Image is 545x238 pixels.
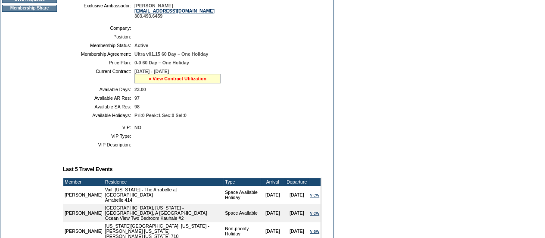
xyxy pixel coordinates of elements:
[134,113,187,118] span: Pri:0 Peak:1 Sec:0 Sel:0
[63,186,104,204] td: [PERSON_NAME]
[285,186,309,204] td: [DATE]
[134,43,148,48] span: Active
[134,95,140,101] span: 97
[261,204,285,222] td: [DATE]
[66,43,131,48] td: Membership Status:
[66,69,131,83] td: Current Contract:
[134,125,141,130] span: NO
[134,8,215,13] a: [EMAIL_ADDRESS][DOMAIN_NAME]
[63,204,104,222] td: [PERSON_NAME]
[134,3,215,19] span: [PERSON_NAME] 303.493.6459
[285,178,309,186] td: Departure
[66,133,131,139] td: VIP Type:
[224,178,261,186] td: Type
[66,87,131,92] td: Available Days:
[104,204,224,222] td: [GEOGRAPHIC_DATA], [US_STATE] - [GEOGRAPHIC_DATA], A [GEOGRAPHIC_DATA] Ocean View Two Bedroom Kau...
[66,3,131,19] td: Exclusive Ambassador:
[66,25,131,31] td: Company:
[134,104,140,109] span: 98
[66,113,131,118] td: Available Holidays:
[66,142,131,147] td: VIP Description:
[224,186,261,204] td: Space Available Holiday
[66,60,131,65] td: Price Plan:
[63,166,112,172] b: Last 5 Travel Events
[224,204,261,222] td: Space Available
[104,178,224,186] td: Residence
[134,51,208,57] span: Ultra v01.15 60 Day – One Holiday
[66,51,131,57] td: Membership Agreement:
[310,210,319,216] a: view
[2,5,57,12] td: Membership Share
[149,76,206,81] a: » View Contract Utilization
[285,204,309,222] td: [DATE]
[134,60,189,65] span: 0-0 60 Day – One Holiday
[310,192,319,197] a: view
[134,69,169,74] span: [DATE] - [DATE]
[66,34,131,39] td: Position:
[63,178,104,186] td: Member
[66,125,131,130] td: VIP:
[104,186,224,204] td: Vail, [US_STATE] - The Arrabelle at [GEOGRAPHIC_DATA] Arrabelle 414
[261,186,285,204] td: [DATE]
[66,95,131,101] td: Available AR Res:
[66,104,131,109] td: Available SA Res:
[261,178,285,186] td: Arrival
[134,87,146,92] span: 23.00
[310,228,319,234] a: view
